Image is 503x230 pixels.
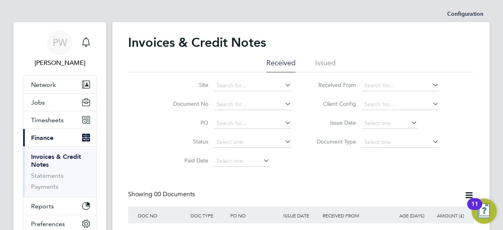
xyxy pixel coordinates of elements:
a: Invoices & Credit Notes [31,153,81,168]
li: Configuration [447,6,483,22]
div: ISSUE DATE [281,206,321,224]
button: Timesheets [23,111,96,129]
button: Network [23,76,96,93]
input: Search for... [214,118,291,129]
a: PW[PERSON_NAME] [23,30,97,68]
label: Document No [163,100,208,107]
span: 00 Documents [154,190,195,198]
label: Received From [311,81,356,88]
label: PO [163,119,208,126]
span: Timesheets [31,116,64,124]
span: Peter Whilte [23,58,97,68]
div: AMOUNT (£) [426,206,466,224]
h2: Invoices & Credit Notes [128,35,266,50]
label: Client Config [311,100,356,107]
input: Search for... [362,80,439,91]
button: Jobs [23,94,96,111]
label: Document Type [311,138,356,145]
button: Finance [23,129,96,146]
label: Status [163,138,208,145]
label: Site [163,81,208,88]
li: Issued [315,58,336,72]
input: Select one [214,156,270,167]
li: Received [266,58,296,72]
input: Search for... [362,99,439,110]
span: Preferences [31,220,65,228]
button: Open Resource Center, 11 new notifications [472,199,497,224]
div: 11 [471,204,478,214]
button: Reports [23,197,96,215]
input: Select one [362,118,417,129]
input: Select one [362,137,439,148]
span: Reports [31,202,54,210]
span: Network [31,81,56,88]
a: Payments [31,183,59,190]
div: AGE (DAYS) [387,206,426,224]
div: PO NO [228,206,281,224]
span: Finance [31,134,53,142]
div: DOC TYPE [189,206,228,224]
a: Statements [31,172,64,179]
div: DOC NO [136,206,189,224]
div: RECEIVED FROM [321,206,387,224]
label: Paid Date [163,157,208,164]
div: Finance [23,146,96,197]
label: Issue Date [311,119,356,126]
input: Search for... [214,99,291,110]
input: Search for... [214,80,291,91]
div: Showing [128,190,196,199]
span: Jobs [31,99,45,106]
span: PW [53,37,67,48]
input: Select one [214,137,291,148]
